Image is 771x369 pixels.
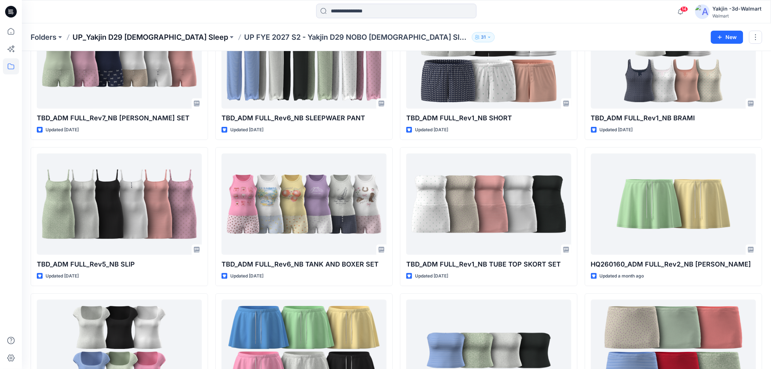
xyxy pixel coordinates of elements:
a: TBD_ADM FULL_Rev6_NB SLEEPWAER PANT [222,7,387,109]
a: TBD_ADM FULL_Rev5_NB SLIP [37,154,202,255]
a: HQ260160_ADM FULL_Rev2_NB TERRY SKORT [591,154,756,255]
img: avatar [695,4,710,19]
p: TBD_ADM FULL_Rev1_NB TUBE TOP SKORT SET [406,259,571,269]
p: TBD_ADM FULL_Rev1_NB BRAMI [591,113,756,123]
a: TBD_ADM FULL_Rev1_NB SHORT [406,7,571,109]
p: TBD_ADM FULL_Rev1_NB SHORT [406,113,571,123]
span: 14 [680,6,688,12]
p: Updated [DATE] [415,272,448,280]
a: TBD_ADM FULL_Rev7_NB CAMI BOXER SET [37,7,202,109]
p: 31 [481,33,486,41]
a: TBD_ADM FULL_Rev1_NB BRAMI [591,7,756,109]
p: Updated [DATE] [46,126,79,134]
p: Updated [DATE] [600,126,633,134]
p: TBD_ADM FULL_Rev5_NB SLIP [37,259,202,269]
a: Folders [31,32,56,42]
p: TBD_ADM FULL_Rev6_NB SLEEPWAER PANT [222,113,387,123]
p: Updated [DATE] [230,126,263,134]
p: Updated [DATE] [46,272,79,280]
p: TBD_ADM FULL_Rev6_NB TANK AND BOXER SET [222,259,387,269]
p: Updated [DATE] [415,126,448,134]
p: Updated [DATE] [230,272,263,280]
div: Yakjin -3d-Walmart [713,4,762,13]
p: UP FYE 2027 S2 - Yakjin D29 NOBO [DEMOGRAPHIC_DATA] Sleepwear [244,32,469,42]
button: 31 [472,32,495,42]
button: New [711,31,743,44]
a: UP_Yakjin D29 [DEMOGRAPHIC_DATA] Sleep [73,32,228,42]
a: TBD_ADM FULL_Rev6_NB TANK AND BOXER SET [222,154,387,255]
div: Walmart [713,13,762,19]
p: Updated a month ago [600,272,644,280]
p: HQ260160_ADM FULL_Rev2_NB [PERSON_NAME] [591,259,756,269]
a: TBD_ADM FULL_Rev1_NB TUBE TOP SKORT SET [406,154,571,255]
p: TBD_ADM FULL_Rev7_NB [PERSON_NAME] SET [37,113,202,123]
